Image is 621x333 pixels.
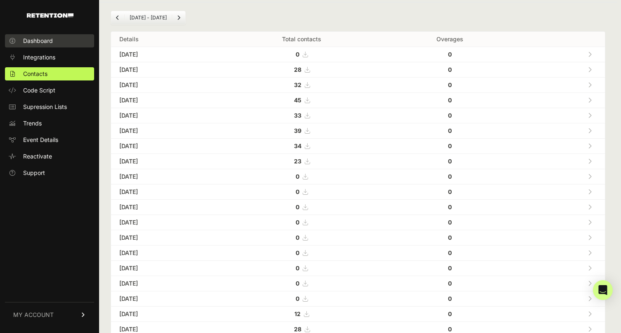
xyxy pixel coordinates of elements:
td: [DATE] [111,291,218,307]
a: 45 [294,97,310,104]
a: Supression Lists [5,100,94,113]
td: [DATE] [111,276,218,291]
strong: 0 [448,142,452,149]
strong: 0 [448,81,452,88]
strong: 0 [296,280,299,287]
span: Support [23,169,45,177]
strong: 32 [294,81,301,88]
td: [DATE] [111,307,218,322]
strong: 45 [294,97,301,104]
strong: 0 [296,219,299,226]
td: [DATE] [111,62,218,78]
span: Trends [23,119,42,128]
td: [DATE] [111,246,218,261]
img: Retention.com [27,13,73,18]
a: Dashboard [5,34,94,47]
a: 34 [294,142,310,149]
strong: 0 [448,265,452,272]
td: [DATE] [111,78,218,93]
a: Event Details [5,133,94,146]
a: Trends [5,117,94,130]
strong: 0 [448,219,452,226]
td: [DATE] [111,47,218,62]
strong: 0 [296,295,299,302]
a: 32 [294,81,310,88]
td: [DATE] [111,139,218,154]
strong: 0 [448,280,452,287]
th: Total contacts [218,32,385,47]
strong: 34 [294,142,301,149]
strong: 0 [448,173,452,180]
td: [DATE] [111,169,218,184]
a: Previous [111,11,124,24]
a: 39 [294,127,310,134]
strong: 0 [296,173,299,180]
span: Code Script [23,86,55,94]
th: Details [111,32,218,47]
strong: 0 [448,203,452,210]
a: Reactivate [5,150,94,163]
strong: 0 [448,66,452,73]
strong: 0 [448,188,452,195]
a: 12 [294,310,309,317]
strong: 0 [448,127,452,134]
span: MY ACCOUNT [13,311,54,319]
strong: 0 [448,326,452,333]
td: [DATE] [111,200,218,215]
strong: 0 [296,265,299,272]
strong: 0 [448,112,452,119]
a: 28 [294,326,310,333]
strong: 0 [448,295,452,302]
td: [DATE] [111,261,218,276]
strong: 28 [294,326,301,333]
td: [DATE] [111,93,218,108]
strong: 0 [296,203,299,210]
td: [DATE] [111,123,218,139]
div: Open Intercom Messenger [593,280,613,300]
td: [DATE] [111,108,218,123]
a: MY ACCOUNT [5,302,94,327]
td: [DATE] [111,184,218,200]
a: Support [5,166,94,179]
strong: 0 [296,188,299,195]
strong: 0 [296,51,299,58]
a: Contacts [5,67,94,80]
td: [DATE] [111,215,218,230]
a: 28 [294,66,310,73]
a: Integrations [5,51,94,64]
strong: 28 [294,66,301,73]
span: Supression Lists [23,103,67,111]
span: Integrations [23,53,55,61]
td: [DATE] [111,230,218,246]
strong: 0 [448,158,452,165]
strong: 0 [296,249,299,256]
th: Overages [385,32,515,47]
a: Next [172,11,185,24]
span: Reactivate [23,152,52,161]
span: Contacts [23,70,47,78]
a: 23 [294,158,310,165]
strong: 33 [294,112,301,119]
span: Dashboard [23,37,53,45]
td: [DATE] [111,154,218,169]
strong: 23 [294,158,301,165]
a: Code Script [5,84,94,97]
strong: 0 [448,249,452,256]
li: [DATE] - [DATE] [124,14,172,21]
strong: 0 [448,310,452,317]
strong: 12 [294,310,301,317]
strong: 0 [448,51,452,58]
a: 33 [294,112,310,119]
strong: 0 [448,97,452,104]
span: Event Details [23,136,58,144]
strong: 0 [296,234,299,241]
strong: 0 [448,234,452,241]
strong: 39 [294,127,301,134]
